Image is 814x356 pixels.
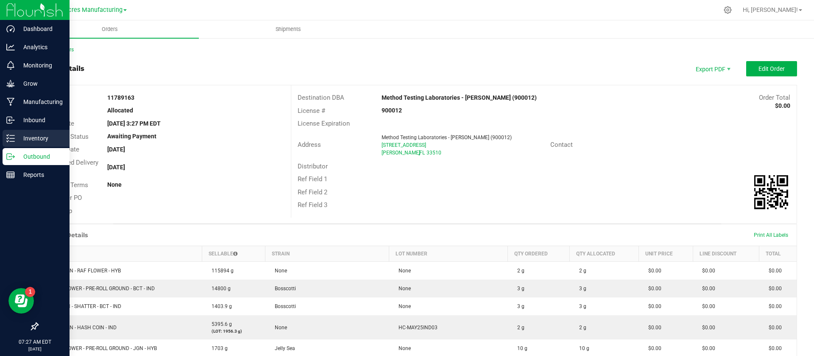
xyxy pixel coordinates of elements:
[382,94,537,101] strong: Method Testing Laboratories - [PERSON_NAME] (900012)
[270,268,287,274] span: None
[389,246,508,262] th: Lot Number
[107,94,134,101] strong: 11789163
[43,268,121,274] span: WGT - NON - RAF FLOWER - HYB
[207,345,228,351] span: 1703 g
[43,303,121,309] span: WIP - ETH - SHATTER - BCT - IND
[6,152,15,161] inline-svg: Outbound
[698,268,715,274] span: $0.00
[382,142,426,148] span: [STREET_ADDRESS]
[508,246,570,262] th: Qty Ordered
[15,24,66,34] p: Dashboard
[43,325,117,331] span: WGT - NON - HASH COIN - IND
[575,303,586,309] span: 3 g
[764,345,782,351] span: $0.00
[419,150,425,156] span: FL
[15,78,66,89] p: Grow
[20,20,199,38] a: Orders
[6,25,15,33] inline-svg: Dashboard
[207,286,231,292] span: 14800 g
[265,246,389,262] th: Strain
[394,268,411,274] span: None
[418,150,419,156] span: ,
[575,345,589,351] span: 10 g
[764,268,782,274] span: $0.00
[754,175,788,209] img: Scan me!
[513,325,524,331] span: 2 g
[6,79,15,88] inline-svg: Grow
[693,246,759,262] th: Line Discount
[6,61,15,70] inline-svg: Monitoring
[298,94,344,101] span: Destination DBA
[687,61,738,76] li: Export PDF
[644,303,661,309] span: $0.00
[698,345,715,351] span: $0.00
[382,150,420,156] span: [PERSON_NAME]
[722,6,733,14] div: Manage settings
[43,345,157,351] span: WGT - FLOWER - PRE-ROLL GROUND - JGN - HYB
[107,107,133,114] strong: Allocated
[382,107,402,114] strong: 900012
[207,303,232,309] span: 1403.9 g
[394,303,411,309] span: None
[754,232,788,238] span: Print All Labels
[644,286,661,292] span: $0.00
[6,43,15,51] inline-svg: Analytics
[207,268,234,274] span: 115894 g
[639,246,693,262] th: Unit Price
[6,171,15,179] inline-svg: Reports
[15,115,66,125] p: Inbound
[298,120,350,127] span: License Expiration
[43,286,155,292] span: WGT - FLOWER - PRE-ROLL GROUND - BCT - IND
[107,181,122,188] strong: None
[15,60,66,70] p: Monitoring
[270,303,296,309] span: Bosscotti
[15,42,66,52] p: Analytics
[644,325,661,331] span: $0.00
[298,201,327,209] span: Ref Field 3
[746,61,797,76] button: Edit Order
[38,246,202,262] th: Item
[6,116,15,124] inline-svg: Inbound
[764,286,782,292] span: $0.00
[298,175,327,183] span: Ref Field 1
[6,134,15,143] inline-svg: Inventory
[15,133,66,143] p: Inventory
[107,120,161,127] strong: [DATE] 3:27 PM EDT
[394,286,411,292] span: None
[754,175,788,209] qrcode: 11789163
[298,163,328,170] span: Distributor
[575,325,586,331] span: 2 g
[382,135,512,140] span: Method Testing Laboratories - [PERSON_NAME] (900012)
[8,288,34,314] iframe: Resource center
[427,150,441,156] span: 33510
[264,25,312,33] span: Shipments
[270,345,295,351] span: Jelly Sea
[698,286,715,292] span: $0.00
[698,325,715,331] span: $0.00
[743,6,798,13] span: Hi, [PERSON_NAME]!
[298,141,321,149] span: Address
[207,321,232,327] span: 5395.6 g
[107,146,125,153] strong: [DATE]
[575,286,586,292] span: 3 g
[15,97,66,107] p: Manufacturing
[4,346,66,352] p: [DATE]
[270,325,287,331] span: None
[644,268,661,274] span: $0.00
[764,303,782,309] span: $0.00
[513,345,527,351] span: 10 g
[644,345,661,351] span: $0.00
[15,151,66,162] p: Outbound
[513,268,524,274] span: 2 g
[199,20,377,38] a: Shipments
[550,141,573,149] span: Contact
[575,268,586,274] span: 2 g
[107,164,125,171] strong: [DATE]
[570,246,639,262] th: Qty Allocated
[775,102,790,109] strong: $0.00
[270,286,296,292] span: Bosscotti
[25,287,35,297] iframe: Resource center unread badge
[6,98,15,106] inline-svg: Manufacturing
